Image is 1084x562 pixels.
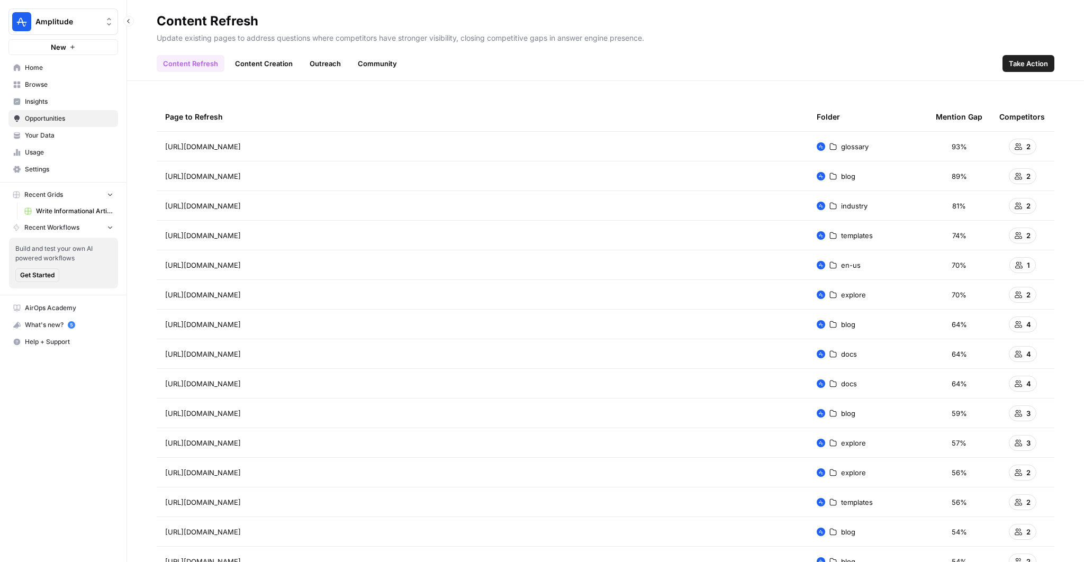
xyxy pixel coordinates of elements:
span: blog [841,527,855,537]
div: What's new? [9,317,118,333]
span: docs [841,378,857,389]
span: 70% [952,289,966,300]
img: b2fazibalt0en05655e7w9nio2z4 [817,528,825,536]
img: b2fazibalt0en05655e7w9nio2z4 [817,291,825,299]
span: [URL][DOMAIN_NAME] [165,171,241,182]
a: Outreach [303,55,347,72]
span: industry [841,201,868,211]
span: Your Data [25,131,113,140]
span: Get Started [20,270,55,280]
div: Content Refresh [157,13,258,30]
a: 5 [68,321,75,329]
span: [URL][DOMAIN_NAME] [165,408,241,419]
span: 3 [1026,438,1031,448]
span: [URL][DOMAIN_NAME] [165,378,241,389]
button: New [8,39,118,55]
span: 4 [1026,349,1031,359]
img: Amplitude Logo [12,12,31,31]
span: glossary [841,141,869,152]
button: Help + Support [8,333,118,350]
span: 4 [1026,378,1031,389]
button: Take Action [1002,55,1054,72]
span: 2 [1026,467,1031,478]
span: [URL][DOMAIN_NAME] [165,349,241,359]
span: Settings [25,165,113,174]
a: Usage [8,144,118,161]
span: [URL][DOMAIN_NAME] [165,467,241,478]
span: blog [841,408,855,419]
span: 1 [1027,260,1030,270]
span: [URL][DOMAIN_NAME] [165,141,241,152]
span: [URL][DOMAIN_NAME] [165,260,241,270]
span: 56% [952,497,967,507]
span: New [51,42,66,52]
span: Recent Grids [24,190,63,200]
span: 56% [952,467,967,478]
span: 2 [1026,230,1031,241]
span: Build and test your own AI powered workflows [15,244,112,263]
span: Recent Workflows [24,223,79,232]
span: 2 [1026,527,1031,537]
span: Home [25,63,113,72]
img: b2fazibalt0en05655e7w9nio2z4 [817,172,825,180]
span: [URL][DOMAIN_NAME] [165,230,241,241]
div: Page to Refresh [165,102,800,131]
span: 64% [952,319,967,330]
a: Settings [8,161,118,178]
span: 2 [1026,497,1031,507]
a: Content Refresh [157,55,224,72]
span: 93% [952,141,967,152]
span: templates [841,497,873,507]
span: 59% [952,408,967,419]
span: templates [841,230,873,241]
span: AirOps Academy [25,303,113,313]
img: b2fazibalt0en05655e7w9nio2z4 [817,320,825,329]
img: b2fazibalt0en05655e7w9nio2z4 [817,231,825,240]
img: b2fazibalt0en05655e7w9nio2z4 [817,379,825,388]
span: 3 [1026,408,1031,419]
span: Browse [25,80,113,89]
span: 54% [952,527,967,537]
span: [URL][DOMAIN_NAME] [165,319,241,330]
span: 64% [952,349,967,359]
span: 2 [1026,289,1031,300]
span: explore [841,289,866,300]
button: Workspace: Amplitude [8,8,118,35]
span: Write Informational Article [36,206,113,216]
div: Mention Gap [936,102,982,131]
div: Competitors [999,102,1045,131]
span: explore [841,467,866,478]
img: b2fazibalt0en05655e7w9nio2z4 [817,468,825,477]
span: 2 [1026,141,1031,152]
span: 74% [952,230,966,241]
div: Folder [817,102,840,131]
a: Home [8,59,118,76]
img: b2fazibalt0en05655e7w9nio2z4 [817,439,825,447]
img: b2fazibalt0en05655e7w9nio2z4 [817,409,825,418]
a: AirOps Academy [8,300,118,316]
button: Recent Grids [8,187,118,203]
span: blog [841,319,855,330]
span: [URL][DOMAIN_NAME] [165,527,241,537]
a: Your Data [8,127,118,144]
span: blog [841,171,855,182]
img: b2fazibalt0en05655e7w9nio2z4 [817,498,825,506]
span: en-us [841,260,861,270]
p: Update existing pages to address questions where competitors have stronger visibility, closing co... [157,30,1054,43]
span: Take Action [1009,58,1048,69]
span: 57% [952,438,966,448]
span: 89% [952,171,967,182]
span: [URL][DOMAIN_NAME] [165,201,241,211]
span: Insights [25,97,113,106]
a: Write Informational Article [20,203,118,220]
button: Recent Workflows [8,220,118,235]
a: Insights [8,93,118,110]
a: Community [351,55,403,72]
span: explore [841,438,866,448]
span: Opportunities [25,114,113,123]
a: Browse [8,76,118,93]
a: Opportunities [8,110,118,127]
span: [URL][DOMAIN_NAME] [165,438,241,448]
button: What's new? 5 [8,316,118,333]
span: 64% [952,378,967,389]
